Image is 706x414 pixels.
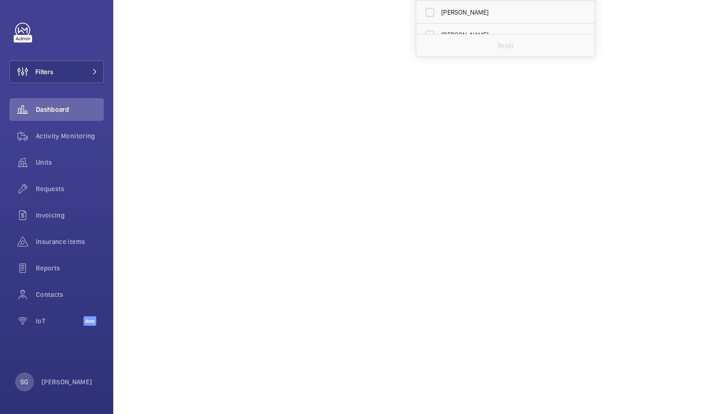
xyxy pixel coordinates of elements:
[42,377,92,387] p: [PERSON_NAME]
[35,67,53,76] span: Filters
[9,60,104,83] button: Filters
[36,105,104,114] span: Dashboard
[441,8,571,17] span: [PERSON_NAME]
[36,316,84,326] span: IoT
[36,211,104,220] span: Invoicing
[36,158,104,167] span: Units
[36,131,104,141] span: Activity Monitoring
[36,184,104,194] span: Requests
[36,263,104,273] span: Reports
[84,316,96,326] span: Beta
[441,30,571,40] span: [PERSON_NAME]
[36,290,104,299] span: Contacts
[36,237,104,246] span: Insurance items
[497,41,513,51] p: Reset
[20,377,28,387] p: SG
